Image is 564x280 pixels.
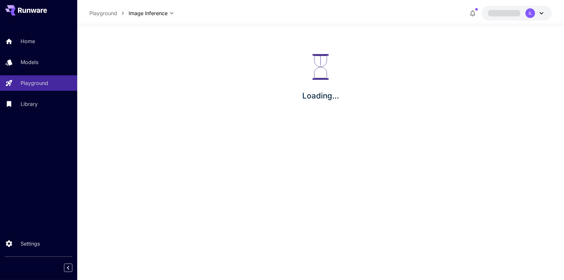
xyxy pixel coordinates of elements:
[302,90,339,102] p: Loading...
[21,100,38,108] p: Library
[482,6,552,21] button: IL
[21,240,40,247] p: Settings
[21,79,48,87] p: Playground
[21,37,35,45] p: Home
[21,58,38,66] p: Models
[129,9,168,17] span: Image Inference
[69,262,77,274] div: Collapse sidebar
[525,8,535,18] div: IL
[89,9,117,17] a: Playground
[64,264,72,272] button: Collapse sidebar
[89,9,129,17] nav: breadcrumb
